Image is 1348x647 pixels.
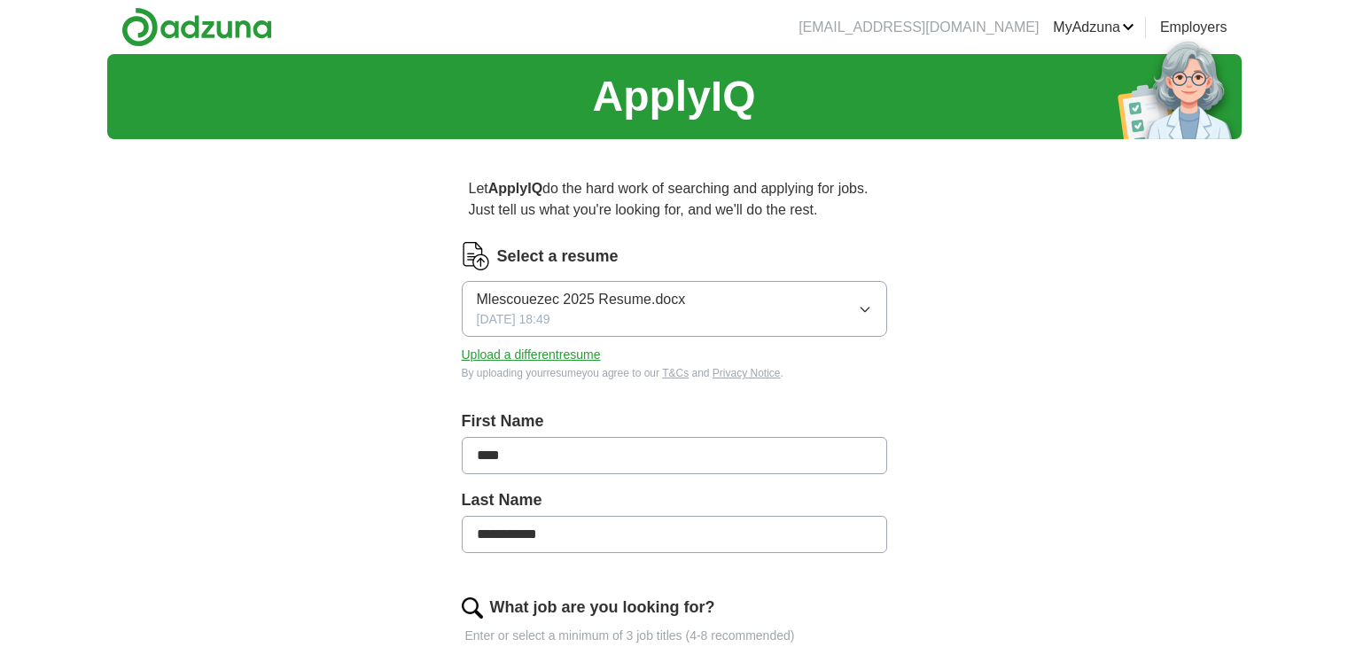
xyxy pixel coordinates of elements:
li: [EMAIL_ADDRESS][DOMAIN_NAME] [799,17,1039,38]
button: Mlescouezec 2025 Resume.docx[DATE] 18:49 [462,281,887,337]
a: MyAdzuna [1053,17,1134,38]
label: What job are you looking for? [490,596,715,620]
p: Let do the hard work of searching and applying for jobs. Just tell us what you're looking for, an... [462,171,887,228]
img: search.png [462,597,483,619]
div: By uploading your resume you agree to our and . [462,365,887,381]
label: Last Name [462,488,887,512]
label: Select a resume [497,245,619,269]
button: Upload a differentresume [462,346,601,364]
span: [DATE] 18:49 [477,310,550,329]
label: First Name [462,409,887,433]
a: T&Cs [662,367,689,379]
strong: ApplyIQ [488,181,542,196]
a: Employers [1160,17,1227,38]
h1: ApplyIQ [592,65,755,129]
span: Mlescouezec 2025 Resume.docx [477,289,686,310]
a: Privacy Notice [713,367,781,379]
img: CV Icon [462,242,490,270]
p: Enter or select a minimum of 3 job titles (4-8 recommended) [462,627,887,645]
img: Adzuna logo [121,7,272,47]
